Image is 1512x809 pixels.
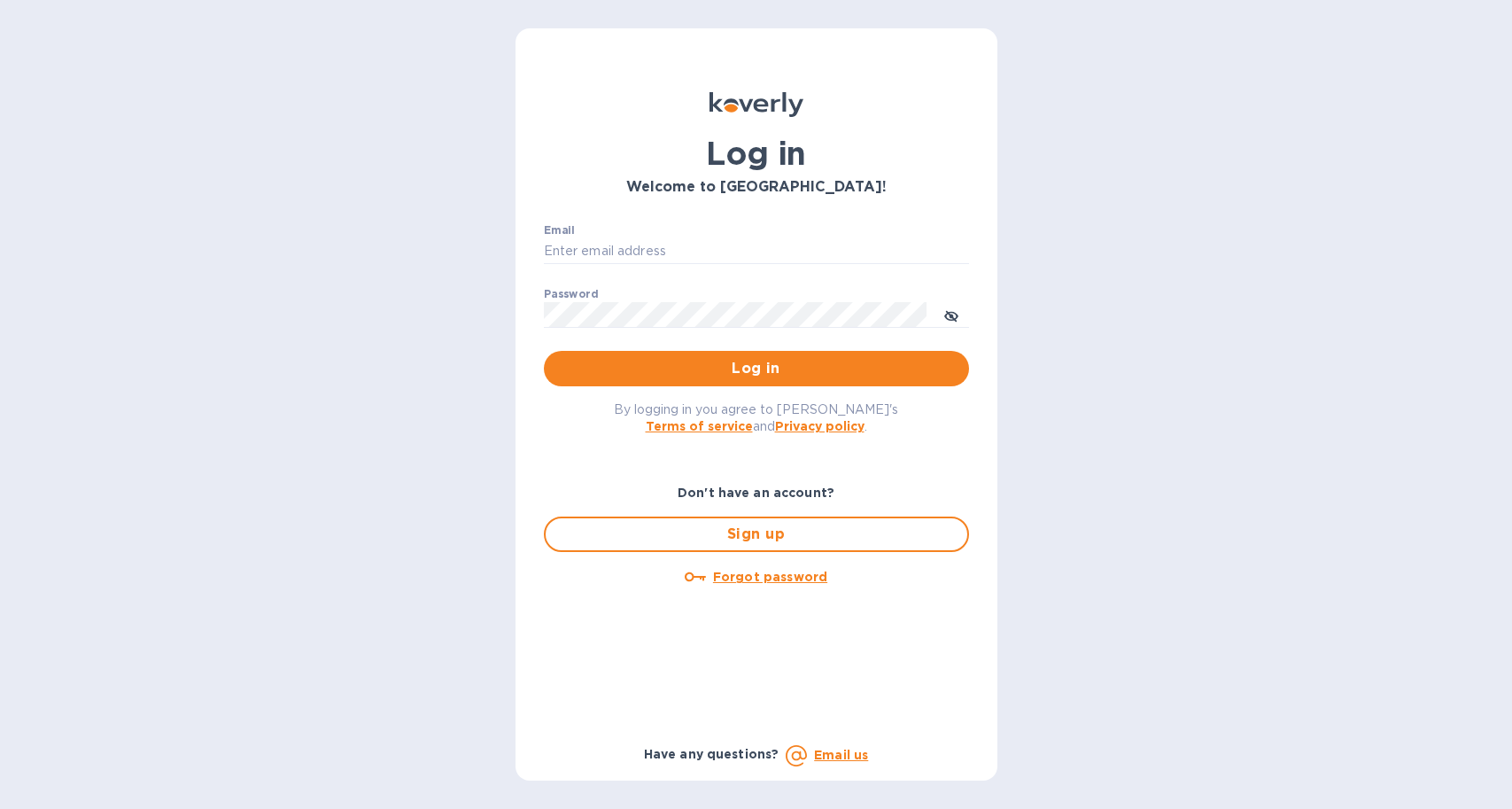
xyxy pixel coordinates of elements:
u: Forgot password [713,570,827,584]
b: Have any questions? [644,747,779,761]
label: Password [544,289,598,299]
img: Koverly [709,92,803,117]
h3: Welcome to [GEOGRAPHIC_DATA]! [544,179,969,196]
b: Don't have an account? [678,486,834,500]
a: Privacy policy [775,419,865,433]
span: Sign up [560,524,953,545]
span: By logging in you agree to [PERSON_NAME]'s and . [614,402,898,433]
h1: Log in [544,135,969,172]
span: Log in [558,358,955,379]
button: toggle password visibility [934,297,969,332]
button: Sign up [544,517,969,552]
label: Email [544,225,575,236]
a: Terms of service [646,419,753,433]
button: Log in [544,351,969,386]
input: Enter email address [544,238,969,265]
a: Email us [814,748,868,762]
